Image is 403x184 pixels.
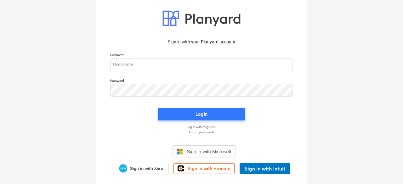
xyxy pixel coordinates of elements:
[130,166,163,171] span: Sign in with Xero
[110,59,293,71] input: Username
[113,163,169,174] a: Sign in with Xero
[196,110,207,118] div: Login
[107,130,296,134] a: Forgot password?
[158,108,245,120] button: Login
[173,163,235,174] a: Sign in with Procore
[110,79,293,84] p: Password
[110,39,293,45] p: Sign in with your Planyard account
[177,148,183,155] img: Microsoft logo
[187,149,231,154] span: Sign in with Microsoft
[119,164,127,173] img: Xero logo
[107,125,296,129] a: Log in with magic link
[110,53,293,58] p: Username
[188,166,230,171] span: Sign in with Procore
